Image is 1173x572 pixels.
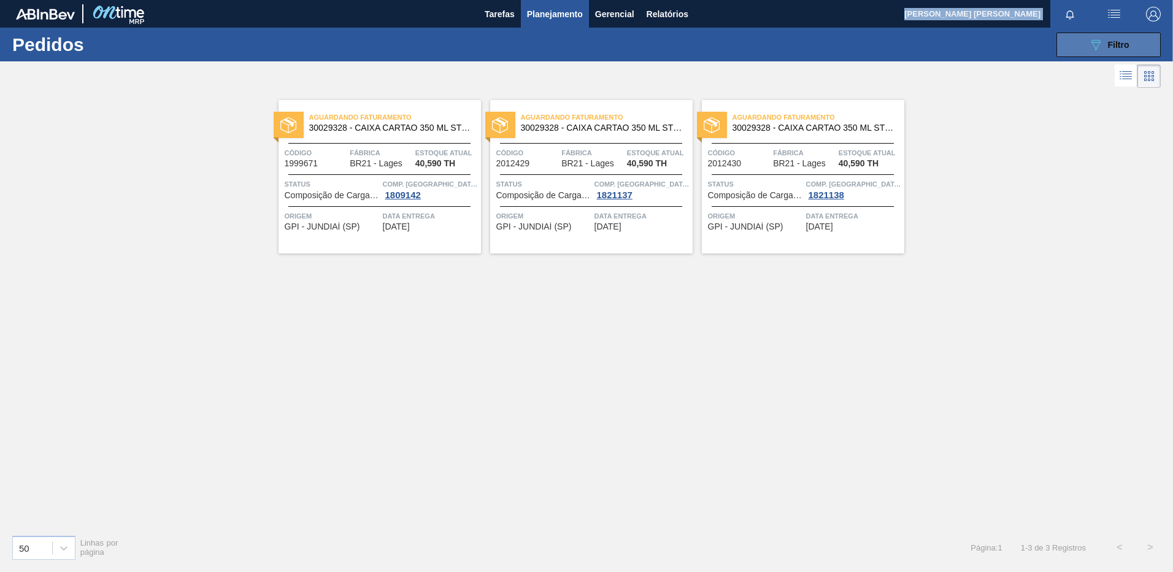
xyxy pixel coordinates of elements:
span: Planejamento [527,7,583,21]
span: GPI - JUNDIAÍ (SP) [496,222,572,231]
span: Data entrega [594,210,690,222]
span: Data entrega [806,210,901,222]
span: Fábrica [561,147,624,159]
span: Estoque atual [415,147,478,159]
div: 1809142 [383,190,423,200]
span: Composição de Carga Aceita [496,191,591,200]
span: Código [285,147,347,159]
span: Status [285,178,380,190]
div: Visão em Lista [1115,64,1137,88]
span: 1999671 [285,159,318,168]
span: Origem [285,210,380,222]
span: 40,590 TH [839,159,879,168]
span: Código [496,147,559,159]
span: BR21 - Lages [561,159,614,168]
span: Data entrega [383,210,478,222]
span: Página : 1 [971,543,1002,552]
a: statusAguardando Faturamento30029328 - CAIXA CARTAO 350 ML STELLA PURE GOLD C08Código1999671Fábri... [269,100,481,253]
span: 03/10/2025 [806,222,833,231]
span: 30029328 - CAIXA CARTAO 350 ML STELLA PURE GOLD C08 [309,123,471,133]
span: Filtro [1108,40,1129,50]
span: Status [708,178,803,190]
span: 02/09/2025 [383,222,410,231]
button: > [1135,532,1166,563]
img: Logout [1146,7,1161,21]
button: Filtro [1056,33,1161,57]
a: statusAguardando Faturamento30029328 - CAIXA CARTAO 350 ML STELLA PURE GOLD C08Código2012429Fábri... [481,100,693,253]
span: GPI - JUNDIAÍ (SP) [285,222,360,231]
span: 1 - 3 de 3 Registros [1021,543,1086,552]
span: 21/09/2025 [594,222,621,231]
div: Visão em Cards [1137,64,1161,88]
div: 1821137 [594,190,635,200]
span: 30029328 - CAIXA CARTAO 350 ML STELLA PURE GOLD C08 [733,123,894,133]
span: 30029328 - CAIXA CARTAO 350 ML STELLA PURE GOLD C08 [521,123,683,133]
span: Origem [708,210,803,222]
span: 2012429 [496,159,530,168]
span: Composição de Carga Aceita [708,191,803,200]
img: status [704,117,720,133]
span: Comp. Carga [594,178,690,190]
span: Composição de Carga Aceita [285,191,380,200]
img: TNhmsLtSVTkK8tSr43FrP2fwEKptu5GPRR3wAAAABJRU5ErkJggg== [16,9,75,20]
span: BR21 - Lages [350,159,402,168]
span: 40,590 TH [415,159,455,168]
span: Tarefas [485,7,515,21]
span: Relatórios [647,7,688,21]
button: < [1104,532,1135,563]
div: 1821138 [806,190,847,200]
a: Comp. [GEOGRAPHIC_DATA]1821138 [806,178,901,200]
span: Comp. Carga [806,178,901,190]
span: Código [708,147,771,159]
span: Estoque atual [627,147,690,159]
span: Fábrica [350,147,412,159]
img: status [492,117,508,133]
a: statusAguardando Faturamento30029328 - CAIXA CARTAO 350 ML STELLA PURE GOLD C08Código2012430Fábri... [693,100,904,253]
span: 2012430 [708,159,742,168]
span: Aguardando Faturamento [309,111,481,123]
img: status [280,117,296,133]
span: Gerencial [595,7,634,21]
span: Fábrica [773,147,836,159]
span: 40,590 TH [627,159,667,168]
span: Linhas por página [80,538,118,557]
span: Aguardando Faturamento [733,111,904,123]
span: Comp. Carga [383,178,478,190]
h1: Pedidos [12,37,196,52]
span: Origem [496,210,591,222]
span: Status [496,178,591,190]
span: Estoque atual [839,147,901,159]
a: Comp. [GEOGRAPHIC_DATA]1809142 [383,178,478,200]
span: Aguardando Faturamento [521,111,693,123]
button: Notificações [1050,6,1090,23]
span: GPI - JUNDIAÍ (SP) [708,222,783,231]
img: userActions [1107,7,1121,21]
div: 50 [19,543,29,553]
span: BR21 - Lages [773,159,826,168]
a: Comp. [GEOGRAPHIC_DATA]1821137 [594,178,690,200]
